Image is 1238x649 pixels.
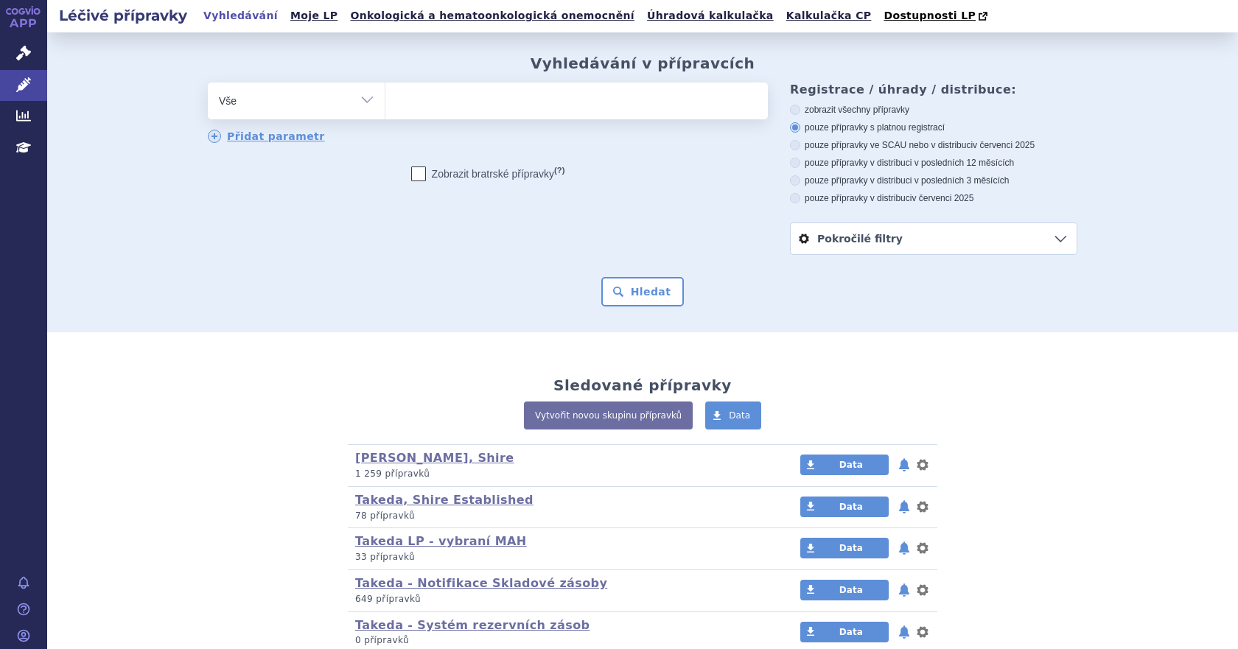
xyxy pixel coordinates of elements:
span: v červenci 2025 [912,193,973,203]
a: Vytvořit novou skupinu přípravků [524,401,693,429]
button: nastavení [915,456,930,474]
h3: Registrace / úhrady / distribuce: [790,83,1077,97]
span: Data [839,585,863,595]
span: 78 přípravků [355,511,415,521]
a: Data [800,538,889,558]
abbr: (?) [554,166,564,175]
label: pouze přípravky ve SCAU nebo v distribuci [790,139,1077,151]
span: 649 přípravků [355,594,421,604]
button: notifikace [897,498,912,516]
span: 1 259 přípravků [355,469,430,479]
a: Data [800,455,889,475]
a: Takeda, Shire Established [355,493,534,507]
button: notifikace [897,581,912,599]
a: Pokročilé filtry [791,223,1077,254]
button: notifikace [897,456,912,474]
label: pouze přípravky v distribuci [790,192,1077,204]
span: Data [839,502,863,512]
label: pouze přípravky v distribuci v posledních 12 měsících [790,157,1077,169]
h2: Vyhledávání v přípravcích [531,55,755,72]
button: notifikace [897,539,912,557]
button: Hledat [601,277,685,306]
a: Onkologická a hematoonkologická onemocnění [346,6,639,26]
h2: Léčivé přípravky [47,5,199,26]
label: zobrazit všechny přípravky [790,104,1077,116]
a: Kalkulačka CP [782,6,876,26]
span: Data [839,460,863,470]
a: Úhradová kalkulačka [643,6,778,26]
h2: Sledované přípravky [553,376,732,394]
span: Data [839,627,863,637]
button: nastavení [915,623,930,641]
a: Data [800,622,889,642]
button: nastavení [915,539,930,557]
span: 0 přípravků [355,635,409,645]
label: pouze přípravky s platnou registrací [790,122,1077,133]
button: nastavení [915,581,930,599]
a: Dostupnosti LP [879,6,995,27]
a: Data [800,580,889,600]
a: Takeda - Notifikace Skladové zásoby [355,576,607,590]
button: nastavení [915,498,930,516]
a: [PERSON_NAME], Shire [355,451,514,465]
label: pouze přípravky v distribuci v posledních 3 měsících [790,175,1077,186]
a: Vyhledávání [199,6,282,26]
a: Data [800,497,889,517]
span: 33 přípravků [355,552,415,562]
a: Takeda LP - vybraní MAH [355,534,527,548]
a: Data [705,401,761,429]
a: Přidat parametr [208,130,325,143]
label: Zobrazit bratrské přípravky [411,166,565,181]
span: Dostupnosti LP [884,10,976,21]
span: v červenci 2025 [973,140,1035,150]
a: Moje LP [286,6,342,26]
span: Data [729,410,750,421]
button: notifikace [897,623,912,641]
a: Takeda - Systém rezervních zásob [355,618,590,632]
span: Data [839,543,863,553]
